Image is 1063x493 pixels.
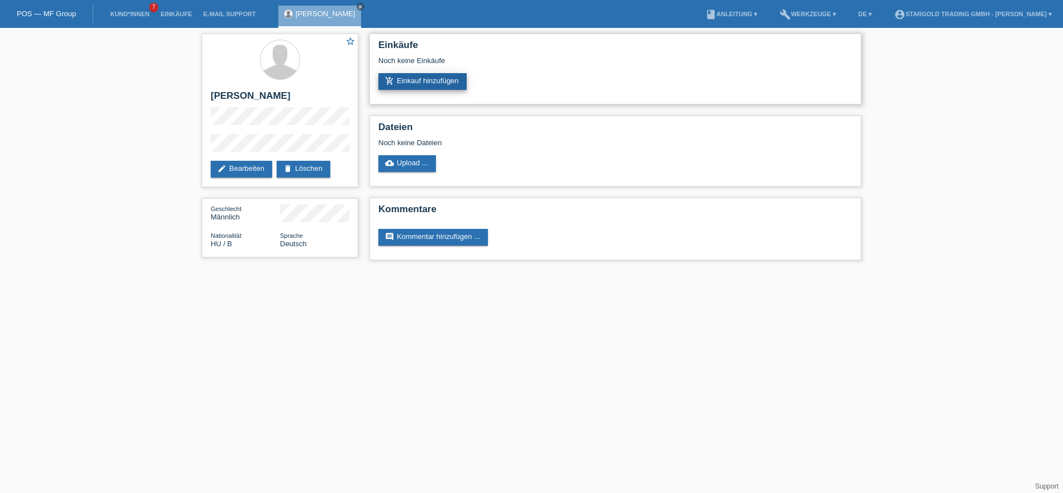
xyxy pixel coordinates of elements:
[378,155,436,172] a: cloud_uploadUpload ...
[378,229,488,246] a: commentKommentar hinzufügen ...
[705,9,716,20] i: book
[1035,482,1059,490] a: Support
[378,40,852,56] h2: Einkäufe
[774,11,842,17] a: buildWerkzeuge ▾
[378,73,467,90] a: add_shopping_cartEinkauf hinzufügen
[155,11,197,17] a: Einkäufe
[385,76,394,85] i: add_shopping_cart
[889,11,1057,17] a: account_circleStargold Trading GmbH - [PERSON_NAME] ▾
[211,232,241,239] span: Nationalität
[280,232,303,239] span: Sprache
[378,122,852,138] h2: Dateien
[345,36,355,48] a: star_border
[211,205,241,212] span: Geschlecht
[780,9,791,20] i: build
[105,11,155,17] a: Kund*innen
[853,11,877,17] a: DE ▾
[345,36,355,46] i: star_border
[217,164,226,173] i: edit
[358,4,363,9] i: close
[211,240,232,248] span: Ungarn / B / 29.08.2022
[385,232,394,241] i: comment
[211,161,272,178] a: editBearbeiten
[357,3,364,11] a: close
[211,204,280,221] div: Männlich
[280,240,307,248] span: Deutsch
[296,9,355,18] a: [PERSON_NAME]
[149,3,158,12] span: 7
[378,204,852,221] h2: Kommentare
[211,90,349,107] h2: [PERSON_NAME]
[385,159,394,167] i: cloud_upload
[198,11,262,17] a: E-Mail Support
[283,164,292,173] i: delete
[894,9,905,20] i: account_circle
[17,9,76,18] a: POS — MF Group
[277,161,330,178] a: deleteLöschen
[700,11,763,17] a: bookAnleitung ▾
[378,56,852,73] div: Noch keine Einkäufe
[378,138,720,147] div: Noch keine Dateien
